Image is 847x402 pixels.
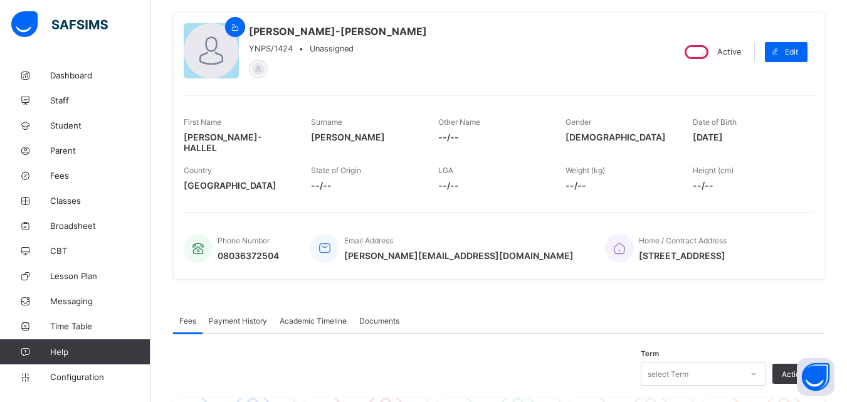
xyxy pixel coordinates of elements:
span: --/-- [438,132,547,142]
span: Other Name [438,117,480,127]
span: Documents [359,316,399,325]
span: Fees [50,171,150,181]
span: --/-- [566,180,674,191]
span: Email Address [344,236,393,245]
div: select Term [648,362,688,386]
span: Classes [50,196,150,206]
span: State of Origin [311,166,361,175]
span: YNPS/1424 [249,44,293,53]
span: Unassigned [310,44,354,53]
span: [DEMOGRAPHIC_DATA] [566,132,674,142]
span: Weight (kg) [566,166,605,175]
span: Messaging [50,296,150,306]
span: [PERSON_NAME]-[PERSON_NAME] [249,25,427,38]
span: Parent [50,145,150,156]
span: Help [50,347,150,357]
span: First Name [184,117,221,127]
span: Date of Birth [693,117,737,127]
span: Height (cm) [693,166,734,175]
span: CBT [50,246,150,256]
button: Open asap [797,358,834,396]
span: Surname [311,117,342,127]
span: --/-- [311,180,419,191]
span: [STREET_ADDRESS] [639,250,727,261]
span: Broadsheet [50,221,150,231]
span: --/-- [693,180,801,191]
span: --/-- [438,180,547,191]
span: Country [184,166,212,175]
span: Action [782,369,804,379]
span: Lesson Plan [50,271,150,281]
span: Phone Number [218,236,270,245]
span: [GEOGRAPHIC_DATA] [184,180,292,191]
span: [DATE] [693,132,801,142]
span: [PERSON_NAME] [311,132,419,142]
span: LGA [438,166,453,175]
span: Student [50,120,150,130]
span: Academic Timeline [280,316,347,325]
span: Fees [179,316,196,325]
span: Configuration [50,372,150,382]
span: Payment History [209,316,267,325]
span: Term [641,349,659,358]
span: Edit [785,47,798,56]
span: Dashboard [50,70,150,80]
span: Time Table [50,321,150,331]
div: • [249,44,427,53]
span: Active [717,47,741,56]
span: Staff [50,95,150,105]
span: Home / Contract Address [639,236,727,245]
span: [PERSON_NAME]-HALLEL [184,132,292,153]
span: [PERSON_NAME][EMAIL_ADDRESS][DOMAIN_NAME] [344,250,574,261]
span: Gender [566,117,591,127]
span: 08036372504 [218,250,279,261]
img: safsims [11,11,108,38]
